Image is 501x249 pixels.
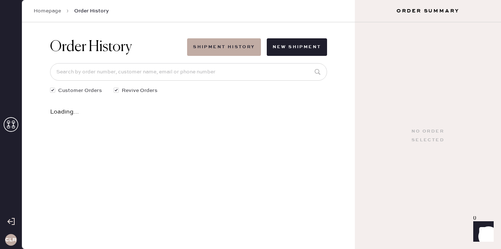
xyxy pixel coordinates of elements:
[267,38,327,56] button: New Shipment
[50,63,327,81] input: Search by order number, customer name, email or phone number
[50,38,132,56] h1: Order History
[58,87,102,95] span: Customer Orders
[74,7,109,15] span: Order History
[34,7,61,15] a: Homepage
[466,216,498,248] iframe: Front Chat
[355,7,501,15] h3: Order Summary
[50,109,327,115] div: Loading...
[122,87,157,95] span: Revive Orders
[5,237,16,242] h3: CLR
[411,127,444,145] div: No order selected
[187,38,261,56] button: Shipment History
